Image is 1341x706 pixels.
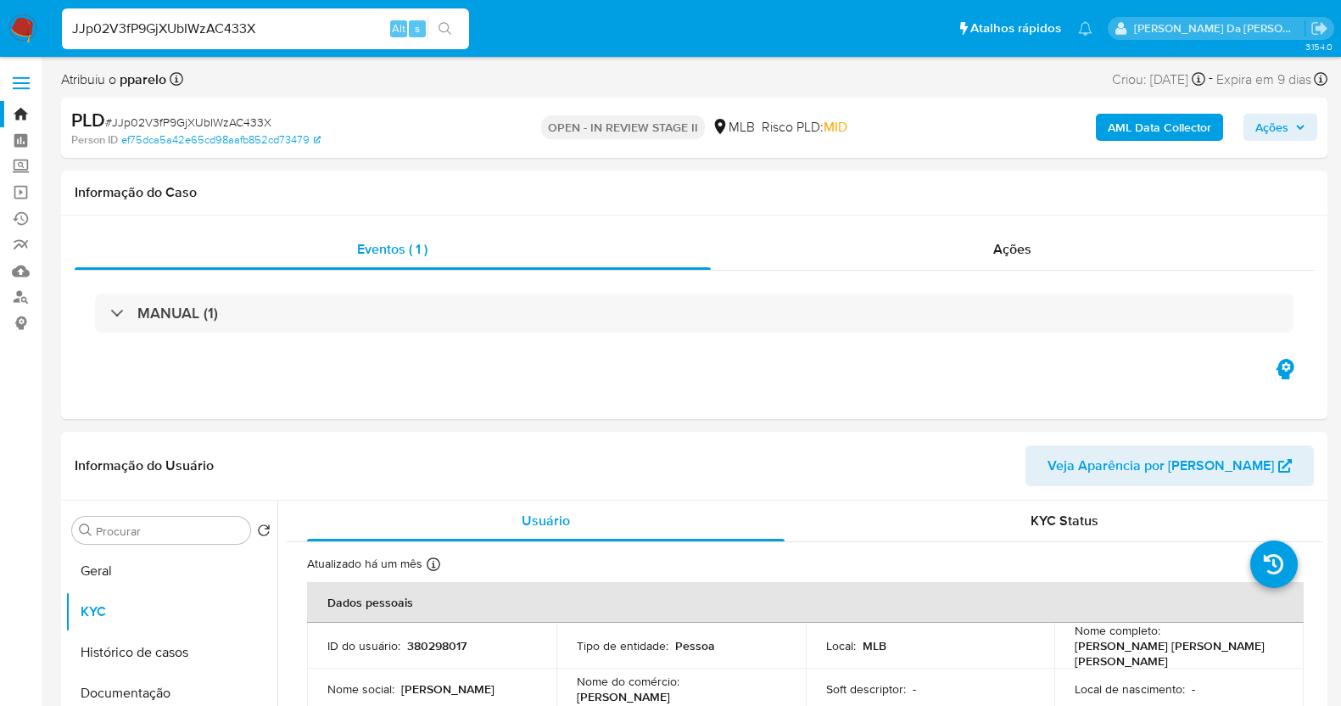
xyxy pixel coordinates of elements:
h3: MANUAL (1) [137,304,218,322]
a: ef75dca5a42e65cd98aafb852cd73479 [121,132,321,148]
p: - [913,681,916,697]
p: - [1192,681,1195,697]
span: Atribuiu o [61,70,166,89]
span: - [1209,68,1213,91]
span: KYC Status [1031,511,1098,530]
p: Local : [826,638,856,653]
h1: Informação do Usuário [75,457,214,474]
div: MANUAL (1) [95,294,1294,333]
span: Expira em 9 dias [1216,70,1311,89]
span: s [415,20,420,36]
b: pparelo [116,70,166,89]
p: [PERSON_NAME] [401,681,494,697]
span: MID [824,117,847,137]
p: Nome completo : [1075,623,1160,638]
button: Retornar ao pedido padrão [257,524,271,542]
th: Dados pessoais [307,582,1304,623]
button: Geral [65,551,277,591]
button: Histórico de casos [65,632,277,673]
b: AML Data Collector [1108,114,1211,141]
button: Veja Aparência por [PERSON_NAME] [1025,445,1314,486]
b: Person ID [71,132,118,148]
p: [PERSON_NAME] [577,689,670,704]
span: Ações [993,239,1031,259]
span: Atalhos rápidos [970,20,1061,37]
span: Alt [392,20,405,36]
div: MLB [712,118,755,137]
p: MLB [863,638,886,653]
p: OPEN - IN REVIEW STAGE II [541,115,705,139]
b: PLD [71,106,105,133]
h1: Informação do Caso [75,184,1314,201]
p: Tipo de entidade : [577,638,668,653]
button: search-icon [427,17,462,41]
input: Pesquise usuários ou casos... [62,18,469,40]
p: [PERSON_NAME] [PERSON_NAME] [PERSON_NAME] [1075,638,1277,669]
span: # JJp02V3fP9GjXUbIWzAC433X [105,114,271,131]
button: AML Data Collector [1096,114,1223,141]
span: Ações [1255,114,1288,141]
span: Risco PLD: [762,118,847,137]
span: Veja Aparência por [PERSON_NAME] [1048,445,1274,486]
p: Atualizado há um mês [307,556,422,572]
p: Nome do comércio : [577,674,679,689]
p: 380298017 [407,638,467,653]
a: Sair [1310,20,1328,37]
div: Criou: [DATE] [1112,68,1205,91]
span: Usuário [522,511,570,530]
p: Soft descriptor : [826,681,906,697]
button: KYC [65,591,277,632]
p: Local de nascimento : [1075,681,1185,697]
button: Procurar [79,524,92,537]
p: Nome social : [327,681,394,697]
p: Pessoa [675,638,715,653]
span: Eventos ( 1 ) [357,239,427,259]
p: patricia.varelo@mercadopago.com.br [1134,20,1305,36]
input: Procurar [96,524,243,539]
a: Notificações [1078,21,1092,36]
button: Ações [1243,114,1317,141]
p: ID do usuário : [327,638,400,653]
